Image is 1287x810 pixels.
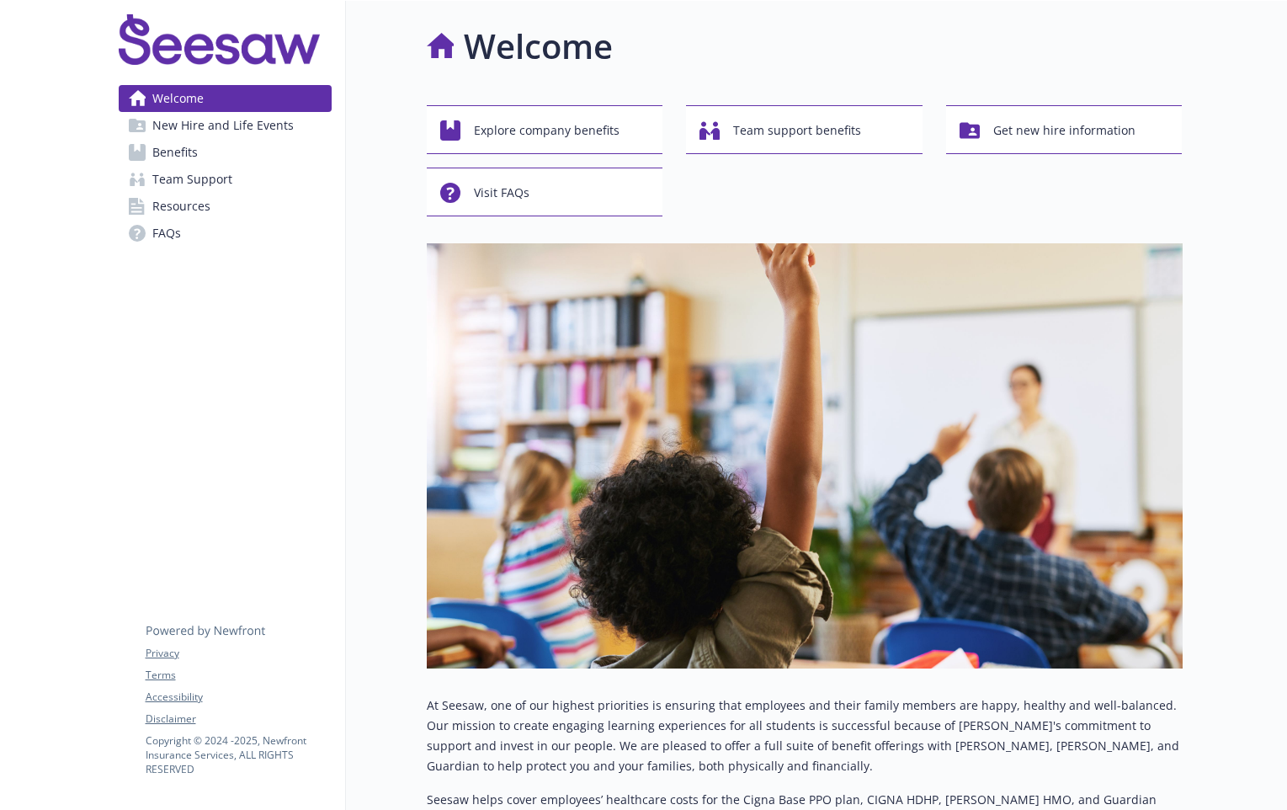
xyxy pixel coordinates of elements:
[152,139,198,166] span: Benefits
[427,695,1183,776] p: At Seesaw, one of our highest priorities is ensuring that employees and their family members are ...
[474,177,529,209] span: Visit FAQs
[427,168,663,216] button: Visit FAQs
[686,105,923,154] button: Team support benefits
[119,112,332,139] a: New Hire and Life Events
[152,193,210,220] span: Resources
[427,243,1183,669] img: overview page banner
[733,115,861,147] span: Team support benefits
[427,105,663,154] button: Explore company benefits
[146,668,331,683] a: Terms
[146,711,331,727] a: Disclaimer
[474,115,620,147] span: Explore company benefits
[119,85,332,112] a: Welcome
[152,220,181,247] span: FAQs
[152,112,294,139] span: New Hire and Life Events
[993,115,1135,147] span: Get new hire information
[152,85,204,112] span: Welcome
[119,220,332,247] a: FAQs
[152,166,232,193] span: Team Support
[119,166,332,193] a: Team Support
[146,690,331,705] a: Accessibility
[946,105,1183,154] button: Get new hire information
[119,139,332,166] a: Benefits
[146,646,331,661] a: Privacy
[119,193,332,220] a: Resources
[464,21,613,72] h1: Welcome
[146,733,331,776] p: Copyright © 2024 - 2025 , Newfront Insurance Services, ALL RIGHTS RESERVED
